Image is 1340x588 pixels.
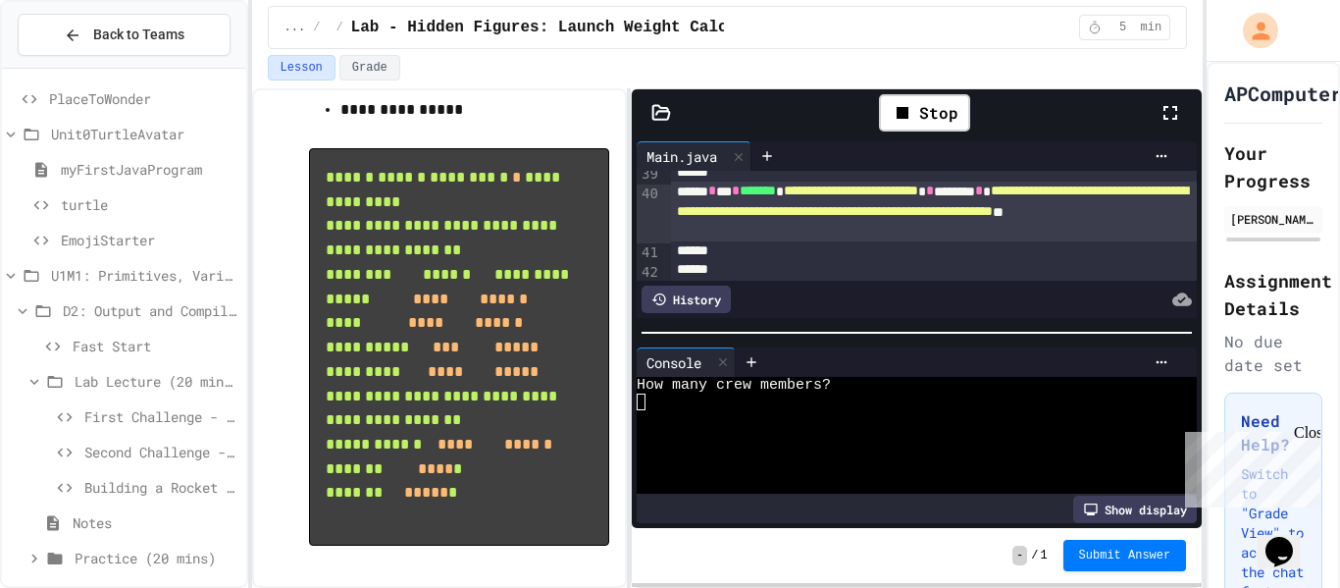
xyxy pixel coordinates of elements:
span: turtle [61,194,238,215]
span: Building a Rocket (ASCII Art) [84,477,238,498]
span: Lab Lecture (20 mins) [75,371,238,392]
span: Notes [73,512,238,533]
span: How many crew members? [637,377,831,394]
span: Practice (20 mins) [75,548,238,568]
iframe: chat widget [1258,509,1320,568]
div: 42 [637,263,661,283]
div: 39 [637,165,661,185]
span: 5 [1108,20,1139,35]
div: Stop [879,94,970,132]
span: Lab - Hidden Figures: Launch Weight Calculator [351,16,785,39]
h2: Assignment Details [1224,267,1322,322]
div: My Account [1222,8,1283,53]
span: ... [284,20,306,35]
span: / [313,20,320,35]
div: 40 [637,185,661,243]
span: Back to Teams [93,25,184,45]
span: / [1031,548,1038,563]
span: U1M1: Primitives, Variables, Basic I/O [51,265,238,286]
div: Console [637,352,711,373]
button: Submit Answer [1063,540,1187,571]
span: - [1012,546,1027,565]
span: Second Challenge - Special Characters [84,442,238,462]
button: Grade [339,55,400,80]
span: 1 [1040,548,1047,563]
div: Console [637,347,736,377]
span: Fast Start [73,336,238,356]
span: min [1141,20,1162,35]
div: Main.java [637,141,751,171]
span: myFirstJavaProgram [61,159,238,180]
span: Submit Answer [1079,548,1171,563]
h2: Your Progress [1224,139,1322,194]
div: History [642,286,731,313]
div: Chat with us now!Close [8,8,135,125]
button: Back to Teams [18,14,231,56]
div: Main.java [637,146,727,167]
span: EmojiStarter [61,230,238,250]
button: Lesson [268,55,335,80]
div: No due date set [1224,330,1322,377]
div: 41 [637,243,661,263]
span: PlaceToWonder [49,88,238,109]
span: D2: Output and Compiling Code [63,300,238,321]
iframe: chat widget [1177,424,1320,508]
h3: Need Help? [1241,409,1306,456]
span: Unit0TurtleAvatar [51,124,238,144]
span: / [335,20,342,35]
div: [PERSON_NAME] [1230,210,1316,228]
div: Show display [1073,496,1197,523]
span: First Challenge - Manual Column Alignment [84,406,238,427]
